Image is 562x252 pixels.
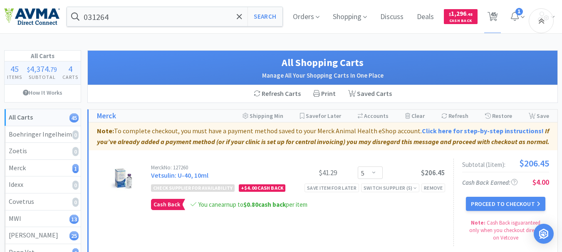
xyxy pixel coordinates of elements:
[519,159,549,168] span: $206.45
[244,185,257,191] span: $4.00
[449,12,451,17] span: $
[466,12,473,17] span: . 48
[69,113,79,122] i: 45
[96,55,549,71] h1: All Shopping Carts
[275,168,337,178] div: $41.29
[5,227,81,244] a: [PERSON_NAME]25
[72,164,79,173] i: 1
[5,176,81,193] a: Idexx0
[449,10,473,17] span: 1,296
[5,51,81,61] h1: All Carts
[306,112,341,120] span: Save for Later
[50,65,57,73] span: 79
[30,64,49,74] span: 4,374
[307,85,342,103] div: Print
[5,193,81,210] a: Covetrus0
[422,127,544,135] a: Click here for step-by-step instructions!
[151,199,182,210] span: Cash Back
[248,7,282,26] button: Search
[5,73,25,81] h4: Items
[69,215,79,224] i: 13
[5,210,81,228] a: MWI13
[69,231,79,240] i: 25
[92,126,554,147] p: To complete checkout, you must have a payment method saved to your Merck Animal Health eShop acco...
[72,130,79,139] i: 0
[5,160,81,177] a: Merck1
[5,85,81,100] a: How It Works
[9,230,77,241] div: [PERSON_NAME]
[9,196,77,207] div: Covetrus
[151,184,235,192] span: Check Supplier for Availability
[96,71,549,81] h2: Manage All Your Shopping Carts In One Place
[243,201,258,208] span: $0.80
[444,5,478,28] a: $1,296.48Cash Back
[97,110,116,122] a: Merck
[243,201,286,208] strong: cash back
[5,143,81,160] a: Zoetis0
[471,219,485,226] strong: Note:
[364,184,417,192] div: Switch Supplier ( 5 )
[151,165,275,170] div: Merck No: 127260
[441,110,468,122] div: Refresh
[97,127,114,135] strong: Note:
[151,171,208,179] a: Vetsulin: U-40, 10ml
[67,7,282,26] input: Search by item, sku, manufacturer, ingredient, size...
[462,159,549,168] div: Subtotal ( 1 item ):
[466,197,545,211] button: Proceed to Checkout
[9,163,77,174] div: Merck
[27,65,30,73] span: $
[421,183,445,192] div: Remove
[60,73,81,81] h4: Carts
[532,177,549,187] span: $4.00
[469,219,542,241] span: Cash Back is guaranteed only when you checkout directly on Vetcove
[534,224,554,244] div: Open Intercom Messenger
[72,181,79,190] i: 0
[243,110,283,122] div: Shipping Min
[25,65,59,73] div: .
[485,110,512,122] div: Restore
[449,19,473,24] span: Cash Back
[9,113,33,121] strong: All Carts
[421,168,445,177] span: $206.45
[10,64,19,74] span: 45
[9,146,77,157] div: Zoetis
[97,127,550,146] strong: If you’ve already added a payment method (or if your clinic is set up for central invoicing) you ...
[239,184,285,192] div: + Cash Back
[9,213,77,224] div: MWI
[4,8,60,25] img: e4e33dab9f054f5782a47901c742baa9_102.png
[5,109,81,126] a: All Carts45
[5,126,81,143] a: Boehringer Ingelheim0
[248,85,307,103] div: Refresh Carts
[358,110,389,122] div: Accounts
[25,73,59,81] h4: Subtotal
[68,64,72,74] span: 4
[9,129,77,140] div: Boehringer Ingelheim
[342,85,398,103] a: Saved Carts
[105,165,141,194] img: e848a6c79f7e44b7b7fbb22cb718f26f_697806.jpeg
[413,13,437,21] a: Deals
[198,201,307,208] span: You can earn up to per item
[72,198,79,207] i: 0
[377,13,407,21] a: Discuss
[72,147,79,156] i: 0
[462,179,517,186] span: Cash Back Earned :
[529,110,549,122] div: Save
[9,179,77,190] div: Idexx
[515,8,523,15] span: 1
[405,110,425,122] div: Clear
[305,183,359,192] div: Save item for later
[484,14,501,22] a: 45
